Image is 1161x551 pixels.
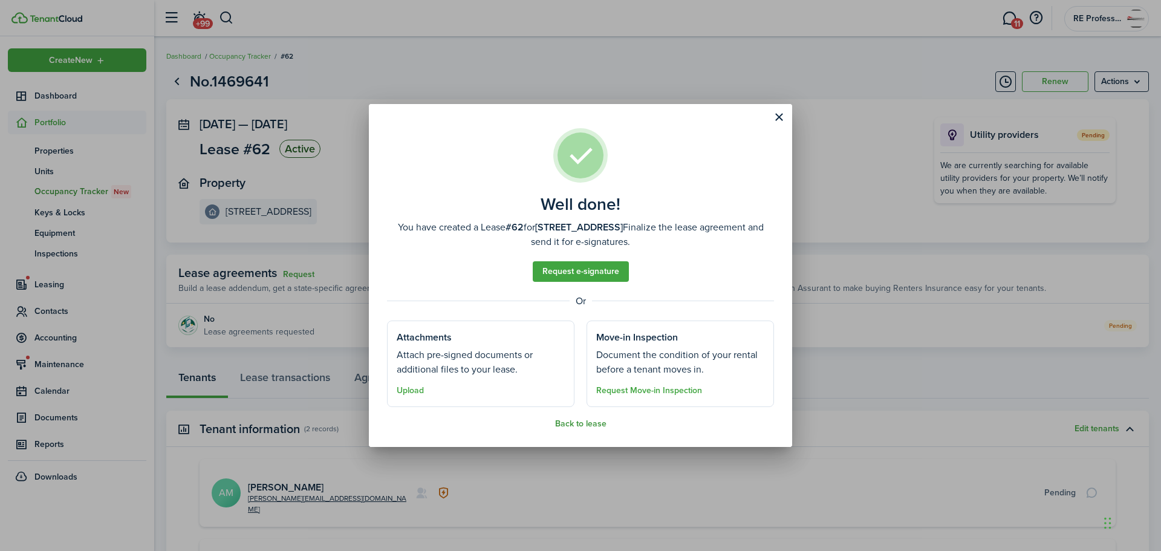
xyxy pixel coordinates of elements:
[596,386,702,396] button: Request Move-in Inspection
[1104,505,1111,541] div: Drag
[397,330,452,345] well-done-section-title: Attachments
[596,330,678,345] well-done-section-title: Move-in Inspection
[397,386,424,396] button: Upload
[1101,493,1161,551] iframe: Chat Widget
[387,294,774,308] well-done-separator: Or
[769,107,789,128] button: Close modal
[506,220,524,234] b: #62
[397,348,565,377] well-done-section-description: Attach pre-signed documents or additional files to your lease.
[541,195,620,214] well-done-title: Well done!
[596,348,764,377] well-done-section-description: Document the condition of your rental before a tenant moves in.
[387,220,774,249] well-done-description: You have created a Lease for Finalize the lease agreement and send it for e-signatures.
[535,220,623,234] b: [STREET_ADDRESS]
[555,419,607,429] button: Back to lease
[533,261,629,282] a: Request e-signature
